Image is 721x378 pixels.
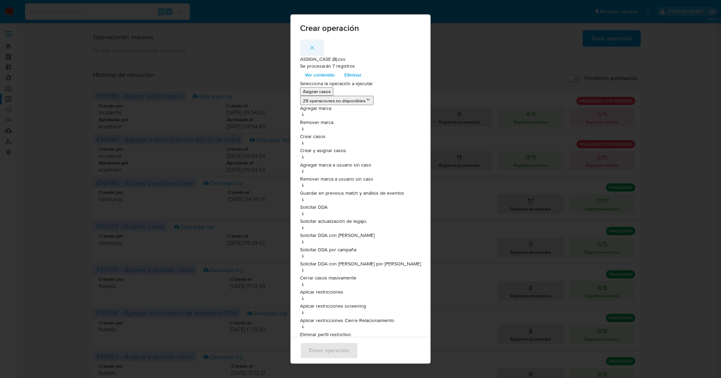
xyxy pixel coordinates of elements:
[300,119,421,126] p: Remover marca
[340,69,366,80] button: Eliminar
[300,232,421,239] p: Solicitar DDA con [PERSON_NAME]
[300,190,421,197] p: Guardar en previous match y análisis de eventos
[300,331,421,338] p: Eliminar perfil restrictivo
[300,289,421,296] p: Aplicar restricciones
[300,24,421,32] span: Crear operación
[303,88,331,95] p: Asignar casos
[300,204,421,211] p: Solicitar DDA
[300,261,421,267] p: Solicitar DDA con [PERSON_NAME] por [PERSON_NAME]
[300,96,374,105] button: 29 operaciones no disponibles
[300,133,421,140] p: Crear casos
[300,80,421,87] p: Selecciona la operación a ejecutar
[300,218,421,225] p: Solicitar actualización de legajo.
[300,275,421,282] p: Cerrar casos masivamente
[300,87,333,96] button: Asignar casos
[300,162,421,169] p: Agregar marca a usuario sin caso
[344,70,362,80] span: Eliminar
[300,69,340,80] button: Ver contenido
[300,63,421,70] p: Se procesarán 7 registros
[300,176,421,183] p: Remover marca a usuario sin caso
[300,56,421,63] p: ASSIGN_CASE (8).csv
[300,317,421,324] p: Aplicar restricciones Cierre Relacionamiento
[300,105,421,112] p: Agregar marca
[305,70,335,80] span: Ver contenido
[300,147,421,154] p: Crear y asignar casos
[300,247,421,253] p: Solicitar DDA por campaña
[300,303,421,310] p: Aplicar restricciones screening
